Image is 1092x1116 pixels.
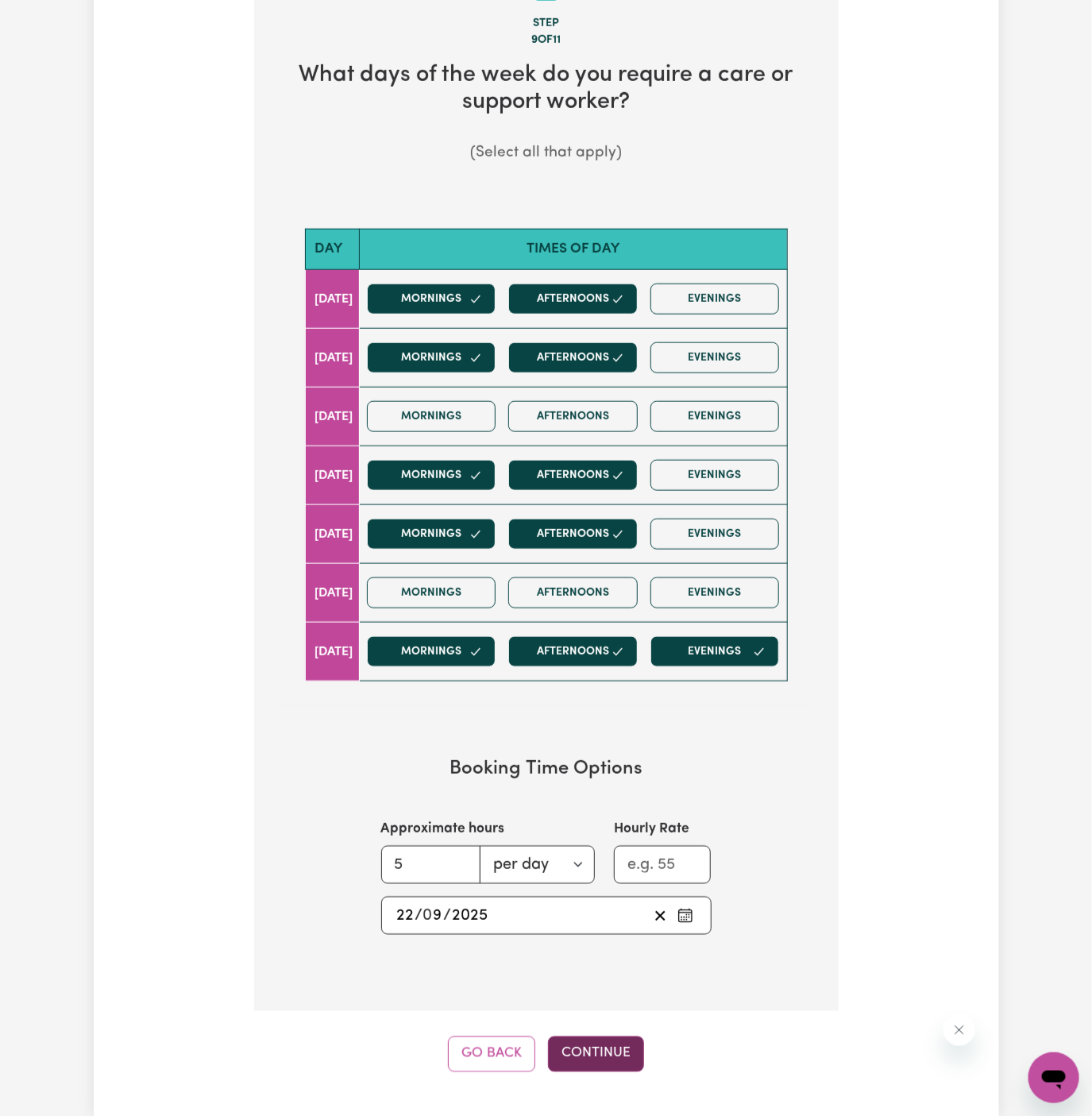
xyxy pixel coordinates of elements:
p: (Select all that apply) [280,142,813,165]
input: e.g. 2.5 [381,846,480,884]
button: Continue [548,1037,644,1072]
td: [DATE] [305,388,359,446]
h2: What days of the week do you require a care or support worker? [280,62,813,117]
button: Afternoons [508,636,638,667]
span: / [415,907,423,925]
label: Approximate hours [381,819,505,840]
input: e.g. 55 [614,846,712,884]
button: Mornings [367,342,496,373]
button: Evenings [650,577,780,608]
button: Afternoons [508,460,638,491]
button: Mornings [367,636,496,667]
td: [DATE] [305,564,359,623]
button: Evenings [650,284,780,315]
button: Afternoons [508,577,638,608]
button: Afternoons [508,284,638,315]
input: -- [424,904,444,928]
button: Clear start date [648,904,673,928]
td: [DATE] [305,270,359,329]
span: 0 [423,908,433,924]
td: [DATE] [305,329,359,388]
span: / [444,907,452,925]
button: Mornings [367,401,496,432]
button: Pick an approximate start date [673,904,698,928]
button: Afternoons [508,519,638,550]
th: Day [305,229,359,269]
td: [DATE] [305,623,359,682]
button: Afternoons [508,401,638,432]
button: Go Back [448,1037,535,1072]
iframe: Close message [943,1014,975,1046]
button: Evenings [650,519,780,550]
button: Mornings [367,519,496,550]
button: Evenings [650,401,780,432]
div: 9 of 11 [280,32,813,49]
th: Times of day [359,229,787,269]
h3: Booking Time Options [305,758,788,781]
span: Need any help? [10,11,96,24]
td: [DATE] [305,446,359,505]
button: Mornings [367,460,496,491]
button: Evenings [650,342,780,373]
button: Afternoons [508,342,638,373]
button: Evenings [650,636,780,667]
iframe: Button to launch messaging window [1028,1052,1079,1103]
button: Evenings [650,460,780,491]
div: Step [280,15,813,33]
button: Mornings [367,577,496,608]
button: Mornings [367,284,496,315]
td: [DATE] [305,505,359,564]
input: -- [396,904,415,928]
label: Hourly Rate [614,819,689,840]
input: ---- [452,904,489,928]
